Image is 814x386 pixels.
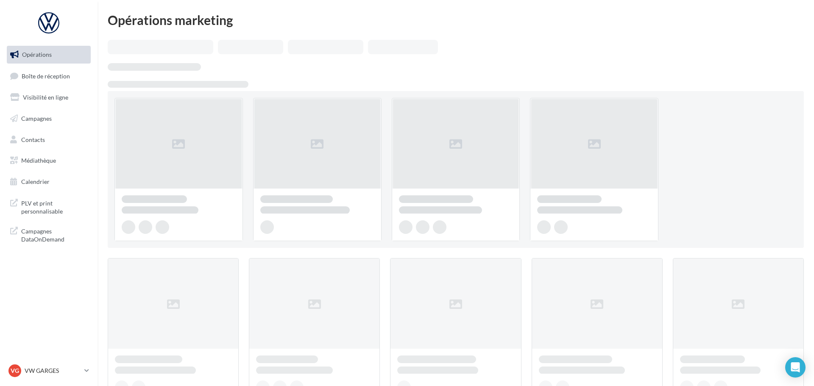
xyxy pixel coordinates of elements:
[785,357,806,378] div: Open Intercom Messenger
[22,51,52,58] span: Opérations
[5,89,92,106] a: Visibilité en ligne
[5,46,92,64] a: Opérations
[5,194,92,219] a: PLV et print personnalisable
[22,72,70,79] span: Boîte de réception
[21,115,52,122] span: Campagnes
[5,173,92,191] a: Calendrier
[23,94,68,101] span: Visibilité en ligne
[21,197,87,216] span: PLV et print personnalisable
[5,67,92,85] a: Boîte de réception
[7,363,91,379] a: VG VW GARGES
[11,367,19,375] span: VG
[5,110,92,128] a: Campagnes
[5,222,92,247] a: Campagnes DataOnDemand
[5,152,92,169] a: Médiathèque
[108,14,804,26] div: Opérations marketing
[21,225,87,244] span: Campagnes DataOnDemand
[21,136,45,143] span: Contacts
[25,367,81,375] p: VW GARGES
[5,131,92,149] a: Contacts
[21,157,56,164] span: Médiathèque
[21,178,50,185] span: Calendrier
